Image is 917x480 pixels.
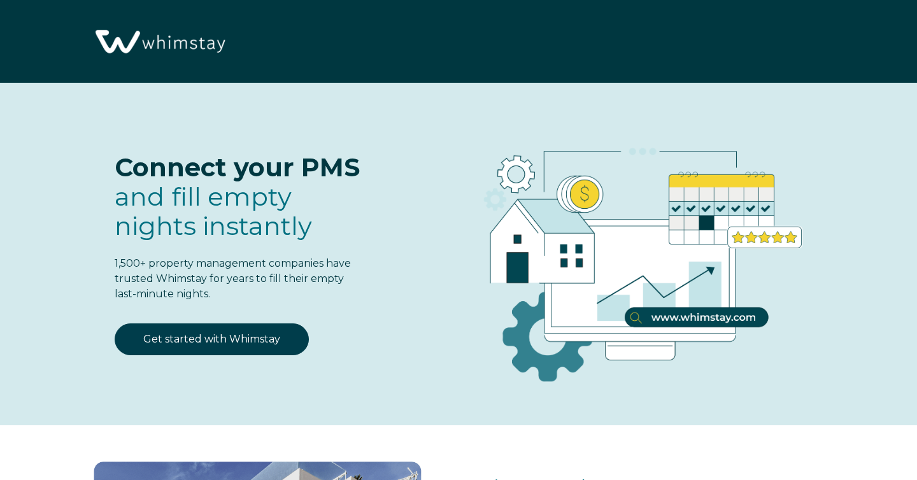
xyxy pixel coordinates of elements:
span: 1,500+ property management companies have trusted Whimstay for years to fill their empty last-min... [115,257,351,300]
img: RBO Ilustrations-03 [411,108,860,402]
a: Get started with Whimstay [115,323,309,355]
span: fill empty nights instantly [115,181,312,241]
span: Connect your PMS [115,152,360,183]
img: Whimstay Logo-02 1 [89,6,229,78]
span: and [115,181,312,241]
